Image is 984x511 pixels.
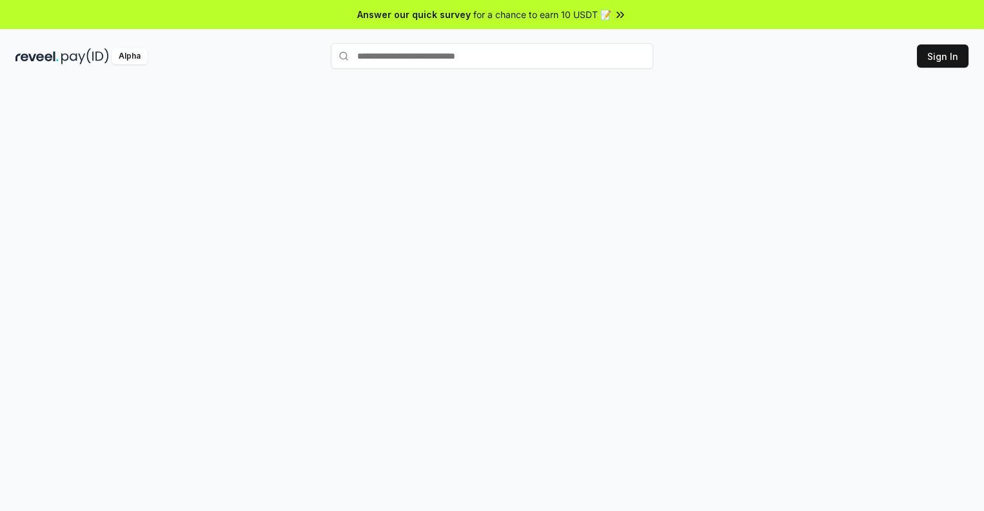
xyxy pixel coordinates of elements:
[15,48,59,64] img: reveel_dark
[357,8,471,21] span: Answer our quick survey
[473,8,611,21] span: for a chance to earn 10 USDT 📝
[112,48,148,64] div: Alpha
[61,48,109,64] img: pay_id
[917,44,969,68] button: Sign In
